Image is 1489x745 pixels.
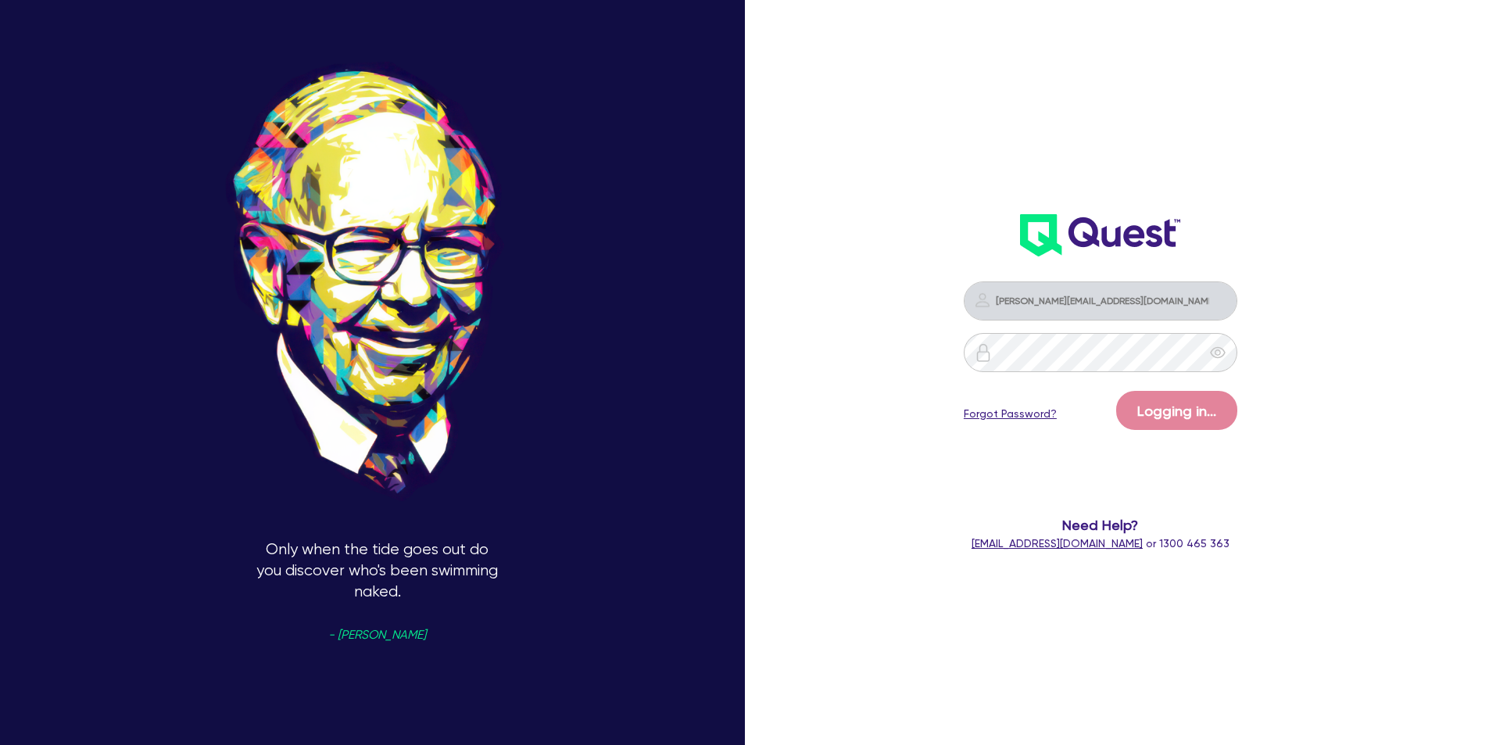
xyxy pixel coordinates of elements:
img: icon-password [974,343,993,362]
a: [EMAIL_ADDRESS][DOMAIN_NAME] [972,537,1143,550]
a: Forgot Password? [964,406,1057,422]
img: wH2k97JdezQIQAAAABJRU5ErkJggg== [1020,214,1180,256]
button: Logging in... [1116,391,1237,430]
span: - [PERSON_NAME] [328,629,426,641]
input: Email address [964,281,1237,321]
span: or 1300 465 363 [972,537,1229,550]
span: Need Help? [901,514,1301,535]
img: icon-password [973,291,992,310]
span: eye [1210,345,1226,360]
